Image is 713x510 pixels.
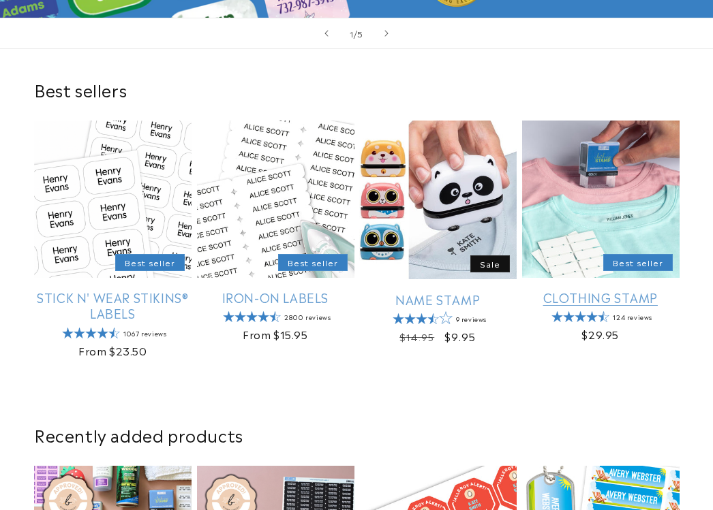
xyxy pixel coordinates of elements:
[522,289,680,305] a: Clothing Stamp
[34,121,679,369] ul: Slider
[34,424,679,445] h2: Recently added products
[350,27,354,40] span: 1
[197,289,354,305] a: Iron-On Labels
[34,79,679,100] h2: Best sellers
[357,27,363,40] span: 5
[34,289,192,321] a: Stick N' Wear Stikins® Labels
[312,18,342,48] button: Previous slide
[371,18,401,48] button: Next slide
[354,27,358,40] span: /
[359,291,517,307] a: Name Stamp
